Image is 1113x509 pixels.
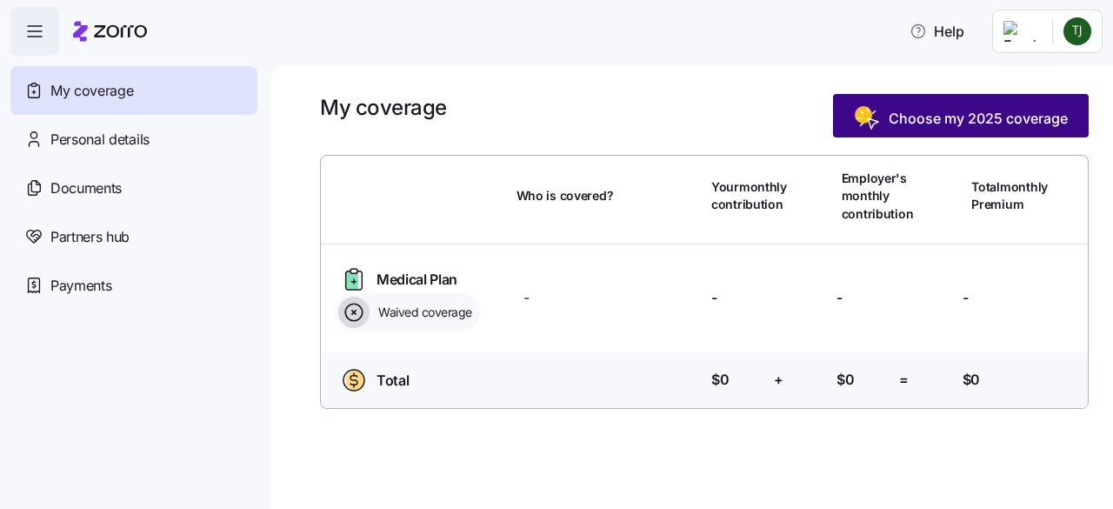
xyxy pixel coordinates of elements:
span: + [774,369,783,391]
span: Total [377,370,409,392]
span: My coverage [50,80,133,102]
a: Payments [10,261,257,310]
span: Documents [50,177,122,199]
span: Personal details [50,129,150,151]
span: - [711,287,717,309]
img: Employer logo [1003,21,1038,42]
button: Help [896,14,978,49]
span: Partners hub [50,226,130,248]
span: Help [910,21,964,42]
span: Who is covered? [517,187,614,204]
a: My coverage [10,66,257,115]
span: Total monthly Premium [971,178,1048,214]
span: Employer's monthly contribution [842,170,914,223]
span: = [899,369,909,391]
span: $0 [711,369,729,391]
span: $0 [836,369,854,391]
span: Medical Plan [377,269,457,291]
a: Documents [10,164,257,212]
span: - [523,287,530,309]
span: Waived coverage [373,304,472,321]
span: Payments [50,275,111,297]
button: Choose my 2025 coverage [833,94,1089,137]
span: Your monthly contribution [711,178,787,214]
span: - [963,287,969,309]
span: Choose my 2025 coverage [889,108,1068,129]
h1: My coverage [320,94,447,121]
a: Partners hub [10,212,257,261]
span: $0 [963,369,980,391]
span: - [836,287,843,309]
img: 07ec7b74522a7b18e909b718e3a698d4 [1063,17,1091,45]
a: Personal details [10,115,257,164]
